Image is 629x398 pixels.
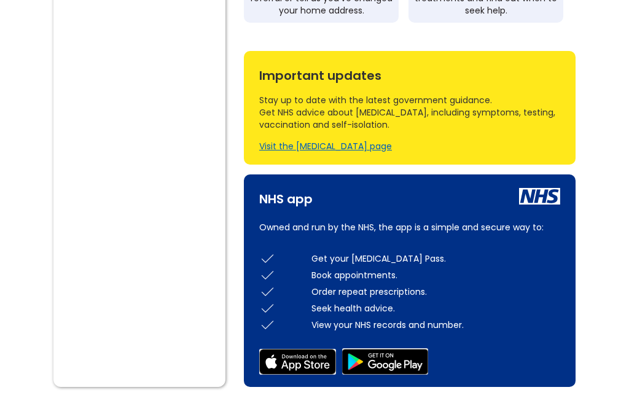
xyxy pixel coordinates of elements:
[311,319,560,331] div: View your NHS records and number.
[259,349,336,375] img: app store icon
[259,267,276,283] img: check icon
[311,269,560,281] div: Book appointments.
[311,302,560,314] div: Seek health advice.
[259,63,560,82] div: Important updates
[259,187,313,205] div: NHS app
[259,316,276,333] img: check icon
[259,283,276,300] img: check icon
[259,94,560,131] div: Stay up to date with the latest government guidance. Get NHS advice about [MEDICAL_DATA], includi...
[259,220,560,235] p: Owned and run by the NHS, the app is a simple and secure way to:
[311,286,560,298] div: Order repeat prescriptions.
[519,188,560,205] img: nhs icon white
[259,250,276,267] img: check icon
[311,252,560,265] div: Get your [MEDICAL_DATA] Pass.
[259,300,276,316] img: check icon
[342,348,428,375] img: google play store icon
[259,140,392,152] a: Visit the [MEDICAL_DATA] page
